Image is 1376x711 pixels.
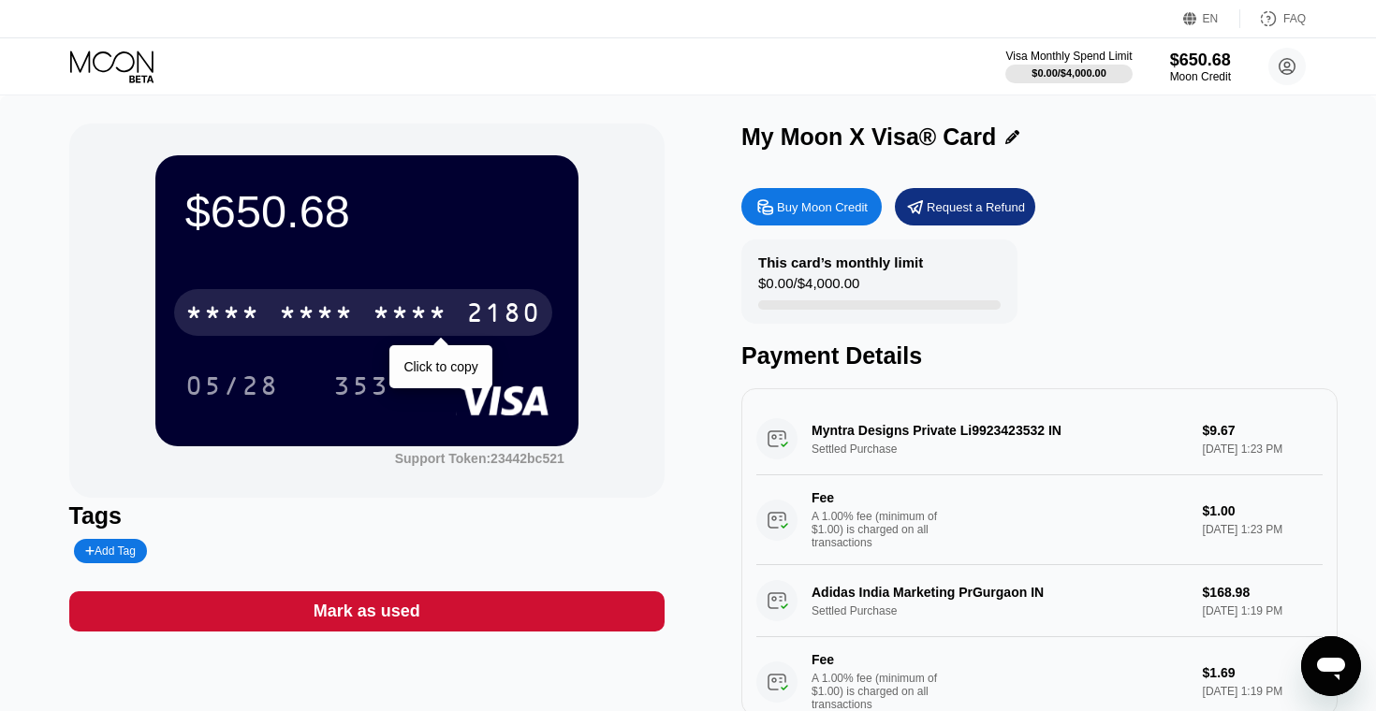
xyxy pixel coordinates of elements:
[466,300,541,330] div: 2180
[1283,12,1306,25] div: FAQ
[812,672,952,711] div: A 1.00% fee (minimum of $1.00) is charged on all transactions
[333,373,389,403] div: 353
[395,451,564,466] div: Support Token:23442bc521
[1301,636,1361,696] iframe: Button to launch messaging window, conversation in progress
[812,652,943,667] div: Fee
[1170,51,1231,83] div: $650.68Moon Credit
[74,539,147,563] div: Add Tag
[1183,9,1240,28] div: EN
[395,451,564,466] div: Support Token: 23442bc521
[1005,50,1132,63] div: Visa Monthly Spend Limit
[69,502,666,530] div: Tags
[1203,523,1323,536] div: [DATE] 1:23 PM
[1203,685,1323,698] div: [DATE] 1:19 PM
[741,342,1338,370] div: Payment Details
[1032,67,1106,79] div: $0.00 / $4,000.00
[895,188,1035,225] div: Request a Refund
[927,199,1025,215] div: Request a Refund
[741,188,882,225] div: Buy Moon Credit
[1203,12,1219,25] div: EN
[1240,9,1306,28] div: FAQ
[319,362,403,409] div: 353
[741,123,996,151] div: My Moon X Visa® Card
[812,510,952,549] div: A 1.00% fee (minimum of $1.00) is charged on all transactions
[185,373,279,403] div: 05/28
[758,275,859,300] div: $0.00 / $4,000.00
[758,254,923,270] div: This card’s monthly limit
[1170,70,1231,83] div: Moon Credit
[777,199,868,215] div: Buy Moon Credit
[69,591,666,631] div: Mark as used
[1203,665,1323,680] div: $1.69
[1170,51,1231,70] div: $650.68
[314,601,420,622] div: Mark as used
[1005,50,1132,83] div: Visa Monthly Spend Limit$0.00/$4,000.00
[812,490,943,505] div: Fee
[185,185,549,238] div: $650.68
[403,359,477,374] div: Click to copy
[756,475,1323,565] div: FeeA 1.00% fee (minimum of $1.00) is charged on all transactions$1.00[DATE] 1:23 PM
[1203,503,1323,518] div: $1.00
[85,544,136,558] div: Add Tag
[171,362,293,409] div: 05/28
